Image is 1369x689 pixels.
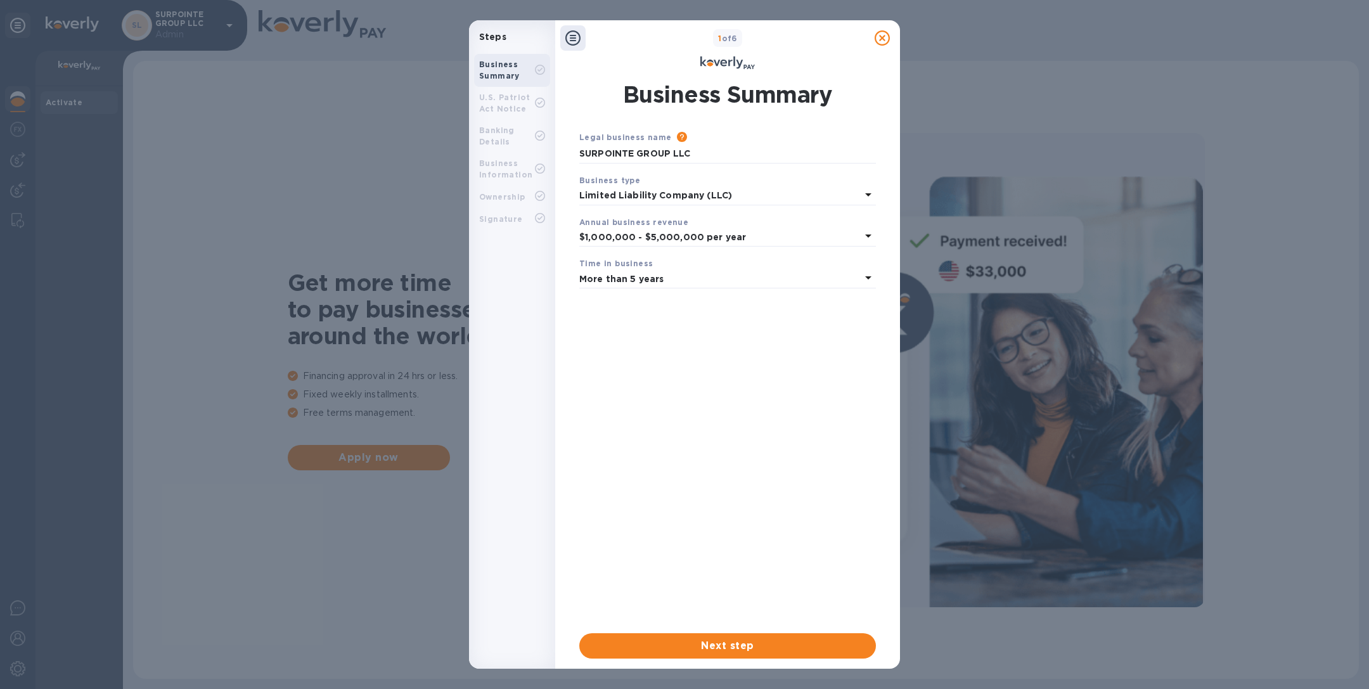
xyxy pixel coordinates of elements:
[579,217,688,227] b: Annual business revenue
[579,274,664,284] b: More than 5 years
[479,93,530,113] b: U.S. Patriot Act Notice
[579,176,640,185] b: Business type
[579,259,653,268] b: Time in business
[579,190,732,200] b: Limited Liability Company (LLC)
[623,79,832,110] h1: Business Summary
[589,638,866,654] span: Next step
[579,132,672,142] b: Legal business name
[479,192,525,202] b: Ownership
[579,633,876,659] button: Next step
[479,32,506,42] b: Steps
[479,214,523,224] b: Signature
[579,145,876,164] input: Enter legal business name
[479,60,520,80] b: Business Summary
[479,158,532,179] b: Business Information
[579,232,746,242] b: $1,000,000 - $5,000,000 per year
[479,126,515,146] b: Banking Details
[718,34,737,43] b: of 6
[718,34,721,43] span: 1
